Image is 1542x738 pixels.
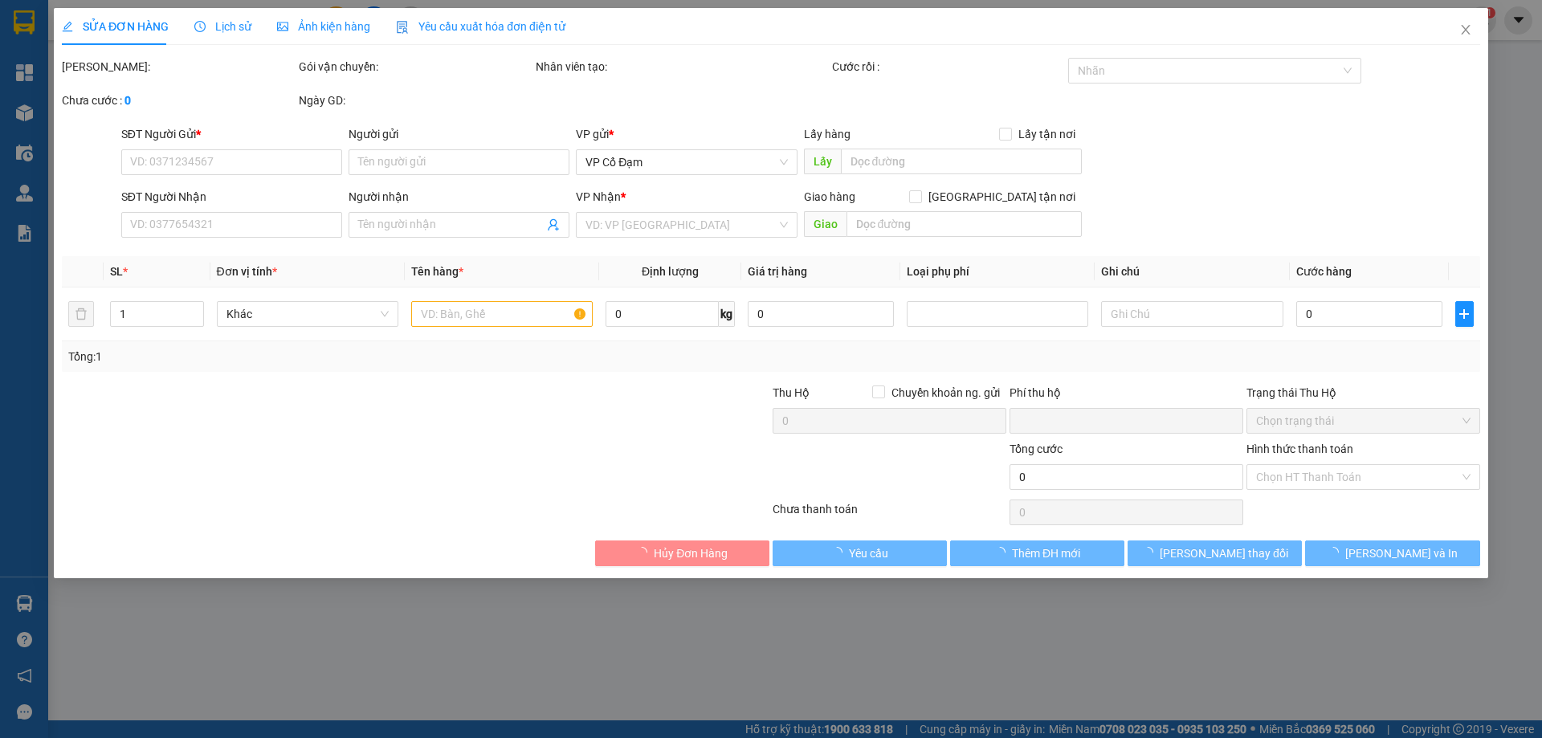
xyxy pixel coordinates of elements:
span: Lấy [804,149,841,174]
button: [PERSON_NAME] và In [1306,540,1480,566]
span: loading [1328,547,1345,558]
span: Giao hàng [804,190,855,203]
span: kg [719,301,735,327]
span: VP Nhận [577,190,622,203]
span: Lấy hàng [804,128,851,141]
span: Đơn vị tính [217,265,277,278]
div: Chưa cước : [62,92,296,109]
span: [PERSON_NAME] thay đổi [1160,544,1288,562]
span: Tên hàng [411,265,463,278]
span: Thêm ĐH mới [1012,544,1080,562]
b: 0 [124,94,131,107]
span: VP Cổ Đạm [586,150,788,174]
span: loading [1142,547,1160,558]
span: Chọn trạng thái [1256,409,1471,433]
div: SĐT Người Gửi [121,125,342,143]
button: Close [1443,8,1488,53]
span: Tổng cước [1010,442,1063,455]
span: plus [1456,308,1472,320]
input: Dọc đường [841,149,1082,174]
th: Ghi chú [1095,256,1290,287]
span: Hủy Đơn Hàng [654,544,728,562]
div: Cước rồi : [832,58,1066,75]
input: VD: Bàn, Ghế [411,301,593,327]
span: clock-circle [194,21,206,32]
div: Chưa thanh toán [771,500,1008,528]
span: Giá trị hàng [748,265,807,278]
span: close [1459,23,1472,36]
span: Lấy tận nơi [1012,125,1082,143]
span: SỬA ĐƠN HÀNG [62,20,169,33]
span: Định lượng [642,265,699,278]
span: [GEOGRAPHIC_DATA] tận nơi [922,188,1082,206]
span: Lịch sử [194,20,251,33]
div: Phí thu hộ [1010,384,1243,408]
span: loading [831,547,849,558]
span: Thu Hộ [773,386,810,399]
div: Nhân viên tạo: [536,58,829,75]
span: edit [62,21,73,32]
label: Hình thức thanh toán [1246,442,1353,455]
button: plus [1455,301,1473,327]
div: Tổng: 1 [68,348,595,365]
span: picture [277,21,288,32]
button: Thêm ĐH mới [950,540,1124,566]
div: Người nhận [349,188,569,206]
th: Loại phụ phí [900,256,1095,287]
span: Chuyển khoản ng. gửi [885,384,1006,402]
div: Trạng thái Thu Hộ [1246,384,1480,402]
button: delete [68,301,94,327]
span: Cước hàng [1296,265,1352,278]
span: user-add [548,218,561,231]
div: SĐT Người Nhận [121,188,342,206]
span: Yêu cầu xuất hóa đơn điện tử [396,20,565,33]
button: [PERSON_NAME] thay đổi [1128,540,1302,566]
span: [PERSON_NAME] và In [1345,544,1458,562]
button: Hủy Đơn Hàng [595,540,769,566]
div: VP gửi [577,125,798,143]
button: Yêu cầu [773,540,947,566]
div: Ngày GD: [299,92,532,109]
span: loading [994,547,1012,558]
span: Yêu cầu [849,544,888,562]
div: Gói vận chuyển: [299,58,532,75]
img: icon [396,21,409,34]
input: Ghi Chú [1102,301,1283,327]
input: Dọc đường [846,211,1082,237]
span: Giao [804,211,846,237]
div: Người gửi [349,125,569,143]
div: [PERSON_NAME]: [62,58,296,75]
span: Khác [226,302,389,326]
span: Ảnh kiện hàng [277,20,370,33]
span: loading [636,547,654,558]
span: SL [111,265,124,278]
